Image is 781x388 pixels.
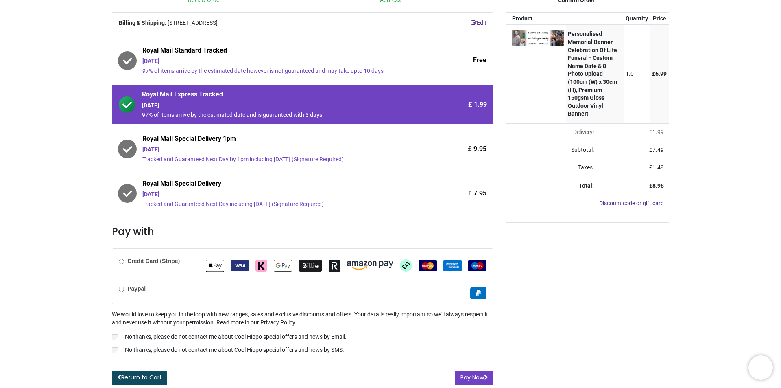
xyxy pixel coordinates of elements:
strong: Personalised Memorial Banner - Celebration Of Life Funeral - Custom Name Date & 8 Photo Upload (1... [568,31,617,117]
b: Billing & Shipping: [119,20,166,26]
img: +eE1OKAAAABklEQVQDAD7il30cRPFuAAAAAElFTkSuQmCC [512,30,564,46]
span: Maestro [468,262,486,268]
a: Return to Cart [112,371,167,385]
span: Royal Mail Standard Tracked [142,46,418,57]
img: American Express [443,260,462,271]
div: Tracked and Guaranteed Next Day including [DATE] (Signature Required) [142,200,418,208]
span: £ [649,147,664,153]
h3: Pay with [112,225,493,239]
span: £ [649,129,664,135]
th: Price [650,13,669,25]
td: Taxes: [506,159,599,177]
span: £ 9.95 [468,145,486,153]
span: Paypal [470,289,486,296]
span: 6.99 [655,70,667,77]
div: [DATE] [142,102,418,110]
span: Royal Mail Express Tracked [142,90,418,101]
th: Product [506,13,566,25]
img: Apple Pay [206,260,224,272]
span: Billie [299,262,322,268]
input: No thanks, please do not contact me about Cool Hippo special offers and news by SMS. [112,347,118,353]
td: Delivery will be updated after choosing a new delivery method [506,123,599,141]
span: 8.98 [652,182,664,189]
b: Credit Card (Stripe) [127,258,180,264]
strong: Total: [579,182,594,189]
span: [STREET_ADDRESS] [168,19,218,27]
img: Google Pay [274,260,292,272]
span: 7.49 [652,147,664,153]
span: £ [652,70,667,77]
img: Amazon Pay [347,261,393,270]
div: [DATE] [142,191,418,199]
span: Afterpay Clearpay [400,262,412,268]
span: 1.49 [652,164,664,171]
input: No thanks, please do not contact me about Cool Hippo special offers and news by Email. [112,334,118,340]
span: £ 7.95 [468,189,486,198]
span: MasterCard [419,262,437,268]
span: 1.99 [652,129,664,135]
div: 97% of items arrive by the estimated date however is not guaranteed and may take upto 10 days [142,67,418,75]
b: Paypal [127,285,146,292]
p: No thanks, please do not contact me about Cool Hippo special offers and news by SMS. [125,346,344,354]
img: Maestro [468,260,486,271]
img: Paypal [470,287,486,299]
input: Credit Card (Stripe) [119,259,124,264]
span: £ 1.99 [468,100,487,109]
span: Apple Pay [206,262,224,268]
span: VISA [231,262,249,268]
img: Klarna [255,260,267,272]
th: Quantity [624,13,650,25]
span: Royal Mail Special Delivery [142,179,418,191]
strong: £ [649,182,664,189]
iframe: Brevo live chat [748,355,773,380]
div: 97% of items arrive by the estimated date and is guaranteed with 3 days [142,111,418,119]
span: Amazon Pay [347,262,393,268]
div: [DATE] [142,146,418,154]
a: Edit [471,19,486,27]
div: 1.0 [626,70,648,78]
span: Royal Mail Special Delivery 1pm [142,134,418,146]
p: No thanks, please do not contact me about Cool Hippo special offers and news by Email. [125,333,347,341]
span: American Express [443,262,462,268]
img: Billie [299,260,322,272]
div: Tracked and Guaranteed Next Day by 1pm including [DATE] (Signature Required) [142,156,418,164]
span: Free [473,56,486,65]
a: Discount code or gift card [599,200,664,206]
span: Google Pay [274,262,292,268]
span: £ [649,164,664,171]
div: [DATE] [142,57,418,66]
img: Afterpay Clearpay [400,259,412,272]
button: Pay Now [455,371,493,385]
td: Subtotal: [506,141,599,159]
input: Paypal [119,287,124,292]
div: We would love to keep you in the loop with new ranges, sales and exclusive discounts and offers. ... [112,311,493,355]
span: Klarna [255,262,267,268]
img: Revolut Pay [329,260,340,272]
span: Revolut Pay [329,262,340,268]
img: MasterCard [419,260,437,271]
img: VISA [231,260,249,271]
